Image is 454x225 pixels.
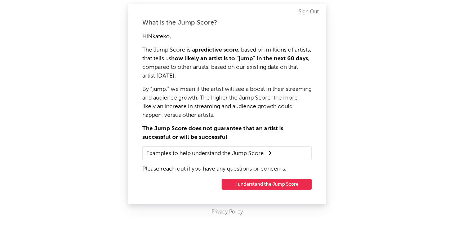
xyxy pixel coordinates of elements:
[142,85,312,120] p: By “jump,” we mean if the artist will see a boost in their streaming and audience growth. The hig...
[142,18,312,27] div: What is the Jump Score?
[142,32,312,41] p: Hi Nkateko ,
[142,165,312,173] p: Please reach out if you have any questions or concerns.
[146,149,308,158] summary: Examples to help understand the Jump Score
[171,56,308,62] strong: how likely an artist is to “jump” in the next 60 days
[299,8,319,16] a: Sign Out
[195,47,238,53] strong: predictive score
[212,208,243,217] a: Privacy Policy
[142,126,283,140] strong: The Jump Score does not guarantee that an artist is successful or will be successful
[222,179,312,190] button: I understand the Jump Score
[142,46,312,80] p: The Jump Score is a , based on millions of artists, that tells us , compared to other artists, ba...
